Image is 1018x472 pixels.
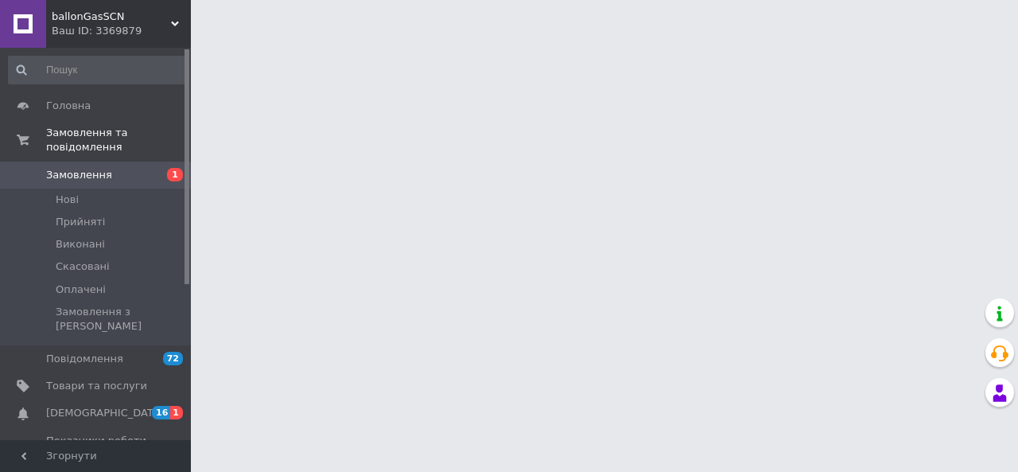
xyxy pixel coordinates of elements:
[46,352,123,366] span: Повідомлення
[46,99,91,113] span: Головна
[56,237,105,252] span: Виконані
[46,379,147,393] span: Товари та послуги
[56,283,106,297] span: Оплачені
[56,259,110,274] span: Скасовані
[152,406,170,419] span: 16
[52,10,171,24] span: ballonGasSCN
[170,406,183,419] span: 1
[56,305,186,334] span: Замовлення з [PERSON_NAME]
[52,24,191,38] div: Ваш ID: 3369879
[56,215,105,229] span: Прийняті
[46,126,191,154] span: Замовлення та повідомлення
[46,434,147,462] span: Показники роботи компанії
[163,352,183,365] span: 72
[167,168,183,181] span: 1
[8,56,188,84] input: Пошук
[46,168,112,182] span: Замовлення
[46,406,164,420] span: [DEMOGRAPHIC_DATA]
[56,193,79,207] span: Нові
